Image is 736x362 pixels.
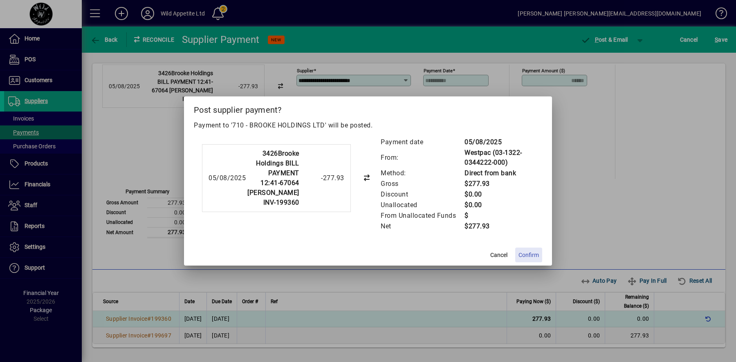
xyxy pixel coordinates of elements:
[515,248,542,262] button: Confirm
[209,173,241,183] div: 05/08/2025
[380,221,464,232] td: Net
[380,200,464,210] td: Unallocated
[303,173,344,183] div: -277.93
[380,179,464,189] td: Gross
[464,189,534,200] td: $0.00
[518,251,539,259] span: Confirm
[464,147,534,168] td: Westpac (03-1322-0344222-000)
[486,248,512,262] button: Cancel
[464,168,534,179] td: Direct from bank
[380,189,464,200] td: Discount
[464,200,534,210] td: $0.00
[247,150,299,206] strong: 3426Brooke Holdings BILL PAYMENT 12:41-67064 [PERSON_NAME] INV-199360
[380,168,464,179] td: Method:
[380,137,464,147] td: Payment date
[464,179,534,189] td: $277.93
[490,251,507,259] span: Cancel
[464,137,534,147] td: 05/08/2025
[194,121,542,130] p: Payment to '710 - BROOKE HOLDINGS LTD' will be posted.
[184,96,552,120] h2: Post supplier payment?
[464,210,534,221] td: $
[380,210,464,221] td: From Unallocated Funds
[464,221,534,232] td: $277.93
[380,147,464,168] td: From:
